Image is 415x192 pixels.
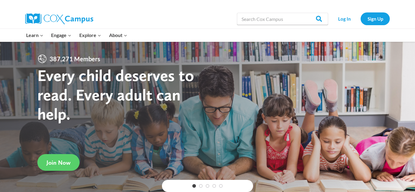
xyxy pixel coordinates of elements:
[331,12,390,25] nav: Secondary Navigation
[26,31,43,39] span: Learn
[331,12,358,25] a: Log In
[237,13,328,25] input: Search Cox Campus
[25,13,93,24] img: Cox Campus
[37,66,194,123] strong: Every child deserves to read. Every adult can help.
[199,184,203,188] a: 2
[212,184,216,188] a: 4
[37,154,80,171] a: Join Now
[46,159,70,166] span: Join Now
[192,184,196,188] a: 1
[109,31,127,39] span: About
[47,54,103,64] span: 387,271 Members
[22,29,131,42] nav: Primary Navigation
[219,184,223,188] a: 5
[361,12,390,25] a: Sign Up
[51,31,71,39] span: Engage
[206,184,209,188] a: 3
[79,31,101,39] span: Explore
